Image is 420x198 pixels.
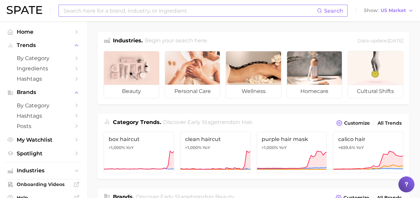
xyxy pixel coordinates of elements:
[104,51,159,98] a: beauty
[5,148,82,159] a: Spotlight
[226,85,281,98] span: wellness
[226,51,281,98] a: wellness
[109,136,169,142] span: box haircut
[381,9,406,12] span: US Market
[257,132,327,173] a: purple hair mask>1,000% YoY
[334,118,372,128] button: Customize
[113,37,143,46] h1: Industries.
[5,53,82,63] a: by Category
[17,168,70,174] span: Industries
[287,51,342,98] a: homecare
[364,9,379,12] span: Show
[287,85,342,98] span: homecare
[202,145,210,150] span: YoY
[17,102,70,109] span: by Category
[5,166,82,176] button: Industries
[376,119,403,128] a: All Trends
[145,37,208,46] h2: Begin your search here.
[5,74,82,84] a: Hashtags
[17,89,70,95] span: Brands
[5,87,82,97] button: Brands
[242,119,252,125] span: hair
[17,42,70,48] span: Trends
[165,85,220,98] span: personal care
[5,135,82,145] a: My Watchlist
[5,63,82,74] a: Ingredients
[17,113,70,119] span: Hashtags
[17,55,70,61] span: by Category
[333,132,403,173] a: calico hair+659.6% YoY
[348,85,403,98] span: cultural shifts
[7,6,42,14] img: SPATE
[17,137,70,143] span: My Watchlist
[185,145,201,150] span: >1,000%
[5,100,82,111] a: by Category
[109,145,125,150] span: >1,000%
[378,120,402,126] span: All Trends
[163,119,253,125] span: Discover Early Stage trends in .
[104,132,174,173] a: box haircut>1,000% YoY
[104,85,159,98] span: beauty
[279,145,287,150] span: YoY
[5,121,82,131] a: Posts
[185,136,246,142] span: clean haircut
[165,51,221,98] a: personal care
[338,145,355,150] span: +659.6%
[17,65,70,72] span: Ingredients
[126,145,134,150] span: YoY
[347,51,403,98] a: cultural shifts
[344,120,370,126] span: Customize
[113,119,161,125] span: Category Trends .
[5,179,82,189] a: Onboarding Videos
[356,145,364,150] span: YoY
[338,136,398,142] span: calico hair
[17,76,70,82] span: Hashtags
[262,145,278,150] span: >1,000%
[362,6,415,15] button: ShowUS Market
[17,181,70,187] span: Onboarding Videos
[180,132,251,173] a: clean haircut>1,000% YoY
[358,37,403,46] div: Data update: [DATE]
[17,29,70,35] span: Home
[5,40,82,50] button: Trends
[5,111,82,121] a: Hashtags
[324,8,343,14] span: Search
[63,5,317,16] input: Search here for a brand, industry, or ingredient
[17,150,70,157] span: Spotlight
[5,27,82,37] a: Home
[17,123,70,129] span: Posts
[262,136,322,142] span: purple hair mask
